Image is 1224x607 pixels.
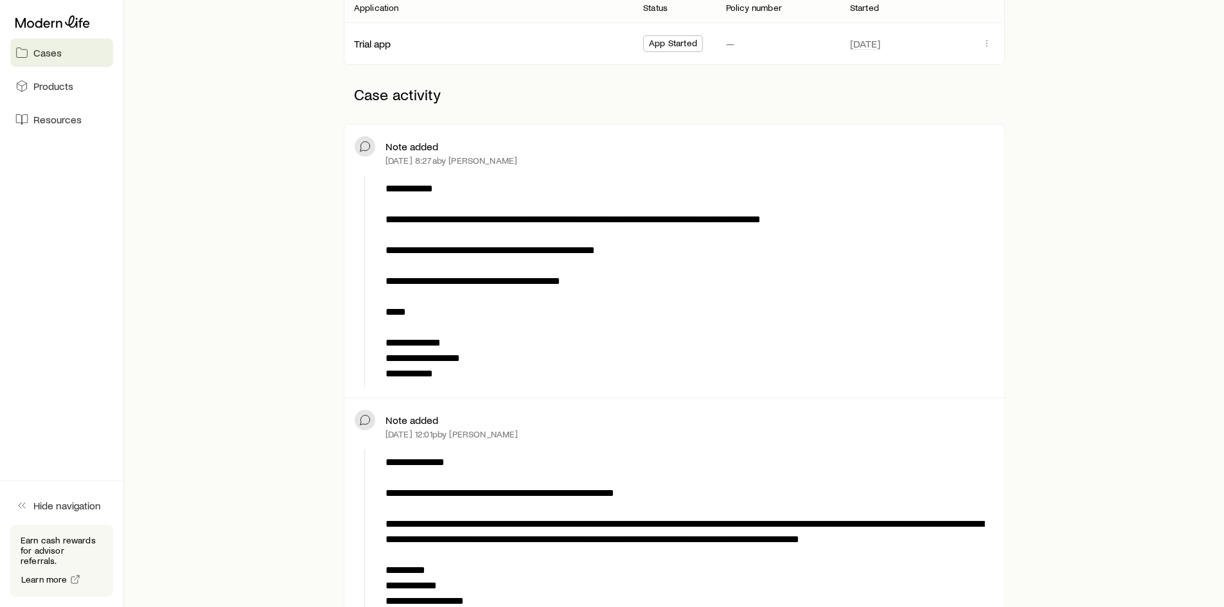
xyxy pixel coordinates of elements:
[33,499,101,512] span: Hide navigation
[354,37,391,51] div: Trial app
[10,39,113,67] a: Cases
[344,75,1005,114] p: Case activity
[10,72,113,100] a: Products
[10,105,113,134] a: Resources
[354,3,399,13] p: Application
[21,575,67,584] span: Learn more
[850,37,880,50] span: [DATE]
[33,113,82,126] span: Resources
[649,38,697,51] span: App Started
[10,491,113,520] button: Hide navigation
[386,429,519,439] p: [DATE] 12:01p by [PERSON_NAME]
[386,155,517,166] p: [DATE] 8:27a by [PERSON_NAME]
[850,3,879,13] p: Started
[726,37,734,50] p: —
[386,414,438,427] p: Note added
[10,525,113,597] div: Earn cash rewards for advisor referrals.Learn more
[726,3,782,13] p: Policy number
[33,46,62,59] span: Cases
[643,3,668,13] p: Status
[33,80,73,92] span: Products
[21,535,103,566] p: Earn cash rewards for advisor referrals.
[386,140,438,153] p: Note added
[354,37,391,49] a: Trial app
